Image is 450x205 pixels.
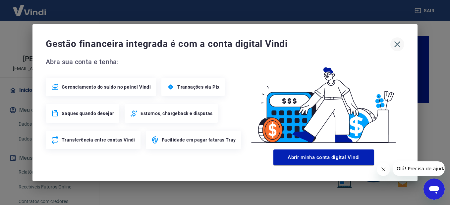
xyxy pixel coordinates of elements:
[162,137,236,143] span: Facilidade em pagar faturas Tray
[273,149,374,165] button: Abrir minha conta digital Vindi
[243,57,404,147] img: Good Billing
[46,37,390,51] span: Gestão financeira integrada é com a conta digital Vindi
[62,84,151,90] span: Gerenciamento do saldo no painel Vindi
[377,163,390,176] iframe: Close message
[46,57,243,67] span: Abra sua conta e tenha:
[393,161,445,176] iframe: Message from company
[62,110,114,117] span: Saques quando desejar
[62,137,135,143] span: Transferência entre contas Vindi
[423,179,445,200] iframe: Button to launch messaging window
[141,110,212,117] span: Estornos, chargeback e disputas
[177,84,219,90] span: Transações via Pix
[4,5,56,10] span: Olá! Precisa de ajuda?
